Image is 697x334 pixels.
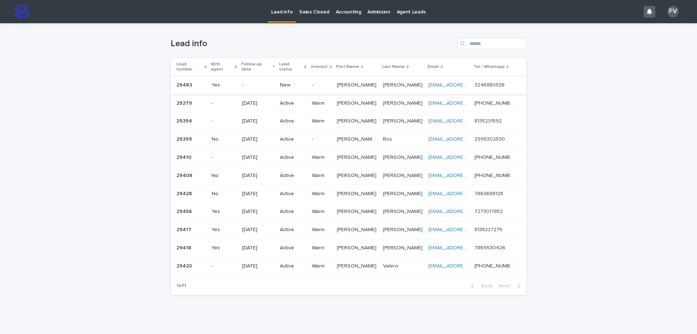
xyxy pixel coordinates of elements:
[171,112,526,130] tr: 2939429394 -[DATE]ActiveWarm[PERSON_NAME][PERSON_NAME] [PERSON_NAME][PERSON_NAME] [EMAIL_ADDRESS]...
[171,76,526,94] tr: 2948329483 Yes-New-[PERSON_NAME][PERSON_NAME] [PERSON_NAME][PERSON_NAME] [EMAIL_ADDRESS][DOMAIN_N...
[428,118,510,124] a: [EMAIL_ADDRESS][DOMAIN_NAME]
[312,263,331,269] p: Warm
[667,6,679,17] div: FV
[337,225,378,233] p: [PERSON_NAME]
[176,189,193,197] p: 29428
[242,245,274,251] p: [DATE]
[176,81,193,88] p: 29483
[383,153,424,161] p: [PERSON_NAME]
[498,283,514,289] span: Next
[337,171,378,179] p: [PERSON_NAME]
[312,245,331,251] p: Warm
[312,209,331,215] p: Warm
[312,136,331,142] p: -
[383,135,394,142] p: Ros
[428,263,510,269] a: [EMAIL_ADDRESS][DOMAIN_NAME]
[428,209,510,214] a: [EMAIL_ADDRESS][DOMAIN_NAME]
[242,82,274,88] p: -
[280,209,306,215] p: Active
[428,173,510,178] a: [EMAIL_ADDRESS][DOMAIN_NAME]
[428,101,510,106] a: [EMAIL_ADDRESS][DOMAIN_NAME]
[280,173,306,179] p: Active
[474,189,505,197] p: 7863688128
[457,38,526,49] input: Search
[211,60,233,74] p: With agent
[176,225,193,233] p: 29417
[171,257,526,275] tr: 2942029420 -[DATE]ActiveWarm[PERSON_NAME][PERSON_NAME] ValeroValero [EMAIL_ADDRESS][DOMAIN_NAME] ...
[171,185,526,203] tr: 2942829428 No[DATE]ActiveWarm[PERSON_NAME][PERSON_NAME] [PERSON_NAME][PERSON_NAME] [EMAIL_ADDRESS...
[383,117,424,124] p: [PERSON_NAME]
[171,94,526,112] tr: 2937929379 -[DATE]ActiveWarm[PERSON_NAME][PERSON_NAME] [PERSON_NAME][PERSON_NAME] [EMAIL_ADDRESS]...
[474,244,507,251] p: 7869530426
[171,39,455,49] h1: Lead info
[171,130,526,149] tr: 2939929399 No[DATE]Active-[PERSON_NAME] [PERSON_NAME][PERSON_NAME] [PERSON_NAME] RosRos [EMAIL_AD...
[477,283,493,289] span: Back
[474,117,503,124] p: 8135231592
[280,227,306,233] p: Active
[171,221,526,239] tr: 2941729417 Yes[DATE]ActiveWarm[PERSON_NAME][PERSON_NAME] [PERSON_NAME][PERSON_NAME] [EMAIL_ADDRES...
[312,191,331,197] p: Warm
[336,63,359,71] p: First Name
[337,207,378,215] p: [PERSON_NAME]
[474,207,504,215] p: 7273017852
[212,82,236,88] p: Yes
[280,136,306,142] p: Active
[242,118,274,124] p: [DATE]
[242,263,274,269] p: [DATE]
[176,207,193,215] p: 29456
[383,189,424,197] p: [PERSON_NAME]
[15,4,29,19] img: stacker-logo-s-only.png
[171,166,526,185] tr: 2940829408 No[DATE]ActiveWarm[PERSON_NAME][PERSON_NAME] [PERSON_NAME][PERSON_NAME] [EMAIL_ADDRESS...
[212,191,236,197] p: No
[212,209,236,215] p: Yes
[474,63,505,71] p: Tel / Whatsapp
[242,191,274,197] p: [DATE]
[312,118,331,124] p: Warm
[312,173,331,179] p: Warm
[171,277,192,295] p: 1 of 1
[383,207,424,215] p: [PERSON_NAME]
[242,136,274,142] p: [DATE]
[337,262,378,269] p: [PERSON_NAME]
[428,63,439,71] p: Email
[465,283,496,289] button: Back
[474,262,516,269] p: [PHONE_NUMBER]
[312,154,331,161] p: Warm
[212,118,236,124] p: -
[280,100,306,106] p: Active
[176,262,193,269] p: 29420
[428,227,510,232] a: [EMAIL_ADDRESS][DOMAIN_NAME]
[279,60,302,74] p: Lead status
[474,135,506,142] p: 2995302530
[212,263,236,269] p: -
[176,135,193,142] p: 29399
[337,244,378,251] p: [PERSON_NAME]
[312,227,331,233] p: Warm
[242,100,274,106] p: [DATE]
[383,225,424,233] p: [PERSON_NAME]
[383,171,424,179] p: [PERSON_NAME]
[242,154,274,161] p: [DATE]
[280,245,306,251] p: Active
[176,153,193,161] p: 29410
[280,263,306,269] p: Active
[280,118,306,124] p: Active
[383,262,400,269] p: Valero
[337,99,378,106] p: [PERSON_NAME]
[337,81,378,88] p: [PERSON_NAME]
[428,137,510,142] a: [EMAIL_ADDRESS][DOMAIN_NAME]
[474,171,516,179] p: [PHONE_NUMBER]
[428,83,510,88] a: [EMAIL_ADDRESS][DOMAIN_NAME]
[496,283,526,289] button: Next
[474,153,516,161] p: [PHONE_NUMBER]
[212,173,236,179] p: No
[212,154,236,161] p: -
[337,135,379,142] p: [PERSON_NAME] [PERSON_NAME]
[428,155,510,160] a: [EMAIL_ADDRESS][DOMAIN_NAME]
[383,99,424,106] p: [PERSON_NAME]
[176,60,203,74] p: Lead number
[474,81,506,88] p: 3246880538
[337,117,378,124] p: [PERSON_NAME]
[280,191,306,197] p: Active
